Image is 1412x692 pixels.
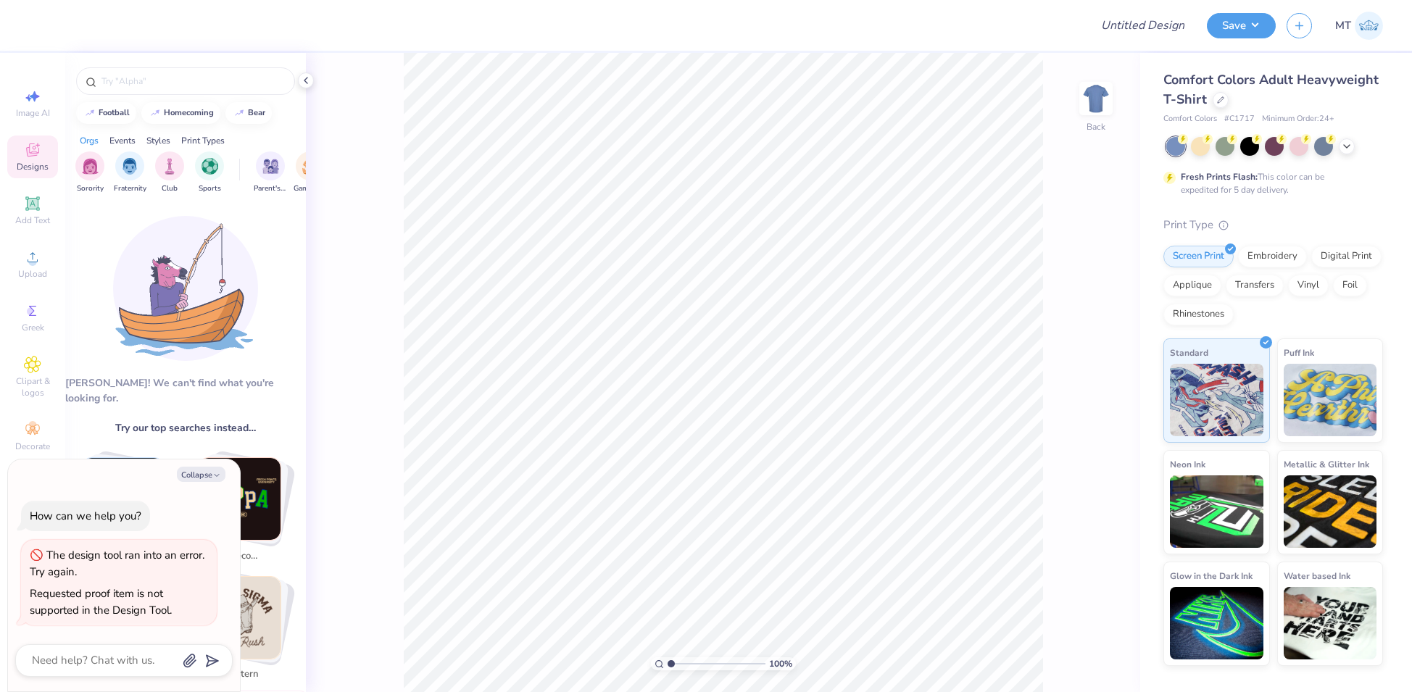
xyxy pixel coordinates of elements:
div: Applique [1163,275,1221,296]
button: filter button [294,151,327,194]
div: filter for Club [155,151,184,194]
span: Designs [17,161,49,172]
span: Comfort Colors [1163,113,1217,125]
img: Standard [1170,364,1263,436]
div: football [99,109,130,117]
button: filter button [114,151,146,194]
button: Collapse [177,467,225,482]
div: bear [248,109,265,117]
div: Embroidery [1238,246,1307,267]
div: Back [1087,120,1105,133]
div: Transfers [1226,275,1284,296]
span: Water based Ink [1284,568,1350,583]
div: Print Type [1163,217,1383,233]
div: filter for Sorority [75,151,104,194]
input: Try "Alpha" [100,74,286,88]
div: [PERSON_NAME]! We can't find what you're looking for. [65,375,306,406]
span: Club [162,183,178,194]
button: Save [1207,13,1276,38]
span: 100 % [769,657,792,670]
img: Michelle Tapire [1355,12,1383,40]
div: Foil [1333,275,1367,296]
button: filter button [195,151,224,194]
div: Digital Print [1311,246,1382,267]
button: filter button [75,151,104,194]
button: Stack Card Button homecoming [189,457,299,569]
img: Water based Ink [1284,587,1377,659]
span: MT [1335,17,1351,34]
div: filter for Game Day [294,151,327,194]
button: Stack Card Button western [189,576,299,688]
span: Minimum Order: 24 + [1262,113,1334,125]
img: Game Day Image [302,158,319,175]
img: Fraternity Image [122,158,138,175]
div: Screen Print [1163,246,1234,267]
strong: Fresh Prints Flash: [1181,171,1258,183]
img: Club Image [162,158,178,175]
div: Print Types [181,134,225,147]
span: Parent's Weekend [254,183,287,194]
span: Upload [18,268,47,280]
span: Standard [1170,345,1208,360]
span: Add Text [15,214,50,226]
button: homecoming [141,102,220,124]
span: Fraternity [114,183,146,194]
div: Requested proof item is not supported in the Design Tool. [30,586,172,617]
img: Metallic & Glitter Ink [1284,475,1377,548]
img: Glow in the Dark Ink [1170,587,1263,659]
div: filter for Fraternity [114,151,146,194]
span: Glow in the Dark Ink [1170,568,1253,583]
div: This color can be expedited for 5 day delivery. [1181,170,1359,196]
span: Greek [22,322,44,333]
div: The design tool ran into an error. Try again. [30,548,204,579]
span: Clipart & logos [7,375,58,399]
img: Sorority Image [82,158,99,175]
span: Puff Ink [1284,345,1314,360]
img: Parent's Weekend Image [262,158,279,175]
img: Sports Image [202,158,218,175]
img: Puff Ink [1284,364,1377,436]
div: Orgs [80,134,99,147]
div: Vinyl [1288,275,1329,296]
span: Comfort Colors Adult Heavyweight T-Shirt [1163,71,1379,108]
div: filter for Sports [195,151,224,194]
span: Decorate [15,441,50,452]
button: filter button [254,151,287,194]
span: # C1717 [1224,113,1255,125]
img: trend_line.gif [149,109,161,117]
span: Metallic & Glitter Ink [1284,457,1369,472]
img: Back [1081,84,1110,113]
div: Events [109,134,136,147]
img: Neon Ink [1170,475,1263,548]
div: homecoming [164,109,214,117]
span: Sorority [77,183,104,194]
button: Stack Card Button football [72,457,182,569]
span: Image AI [16,107,50,119]
span: Try our top searches instead… [115,420,256,435]
div: Styles [146,134,170,147]
div: filter for Parent's Weekend [254,151,287,194]
img: Loading... [113,216,258,361]
input: Untitled Design [1089,11,1196,40]
img: homecoming [199,458,281,540]
img: trend_line.gif [233,109,245,117]
button: football [76,102,136,124]
div: How can we help you? [30,509,141,523]
a: MT [1335,12,1383,40]
span: Neon Ink [1170,457,1205,472]
div: Rhinestones [1163,304,1234,325]
img: trend_line.gif [84,109,96,117]
button: bear [225,102,272,124]
span: Sports [199,183,221,194]
span: Game Day [294,183,327,194]
button: filter button [155,151,184,194]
